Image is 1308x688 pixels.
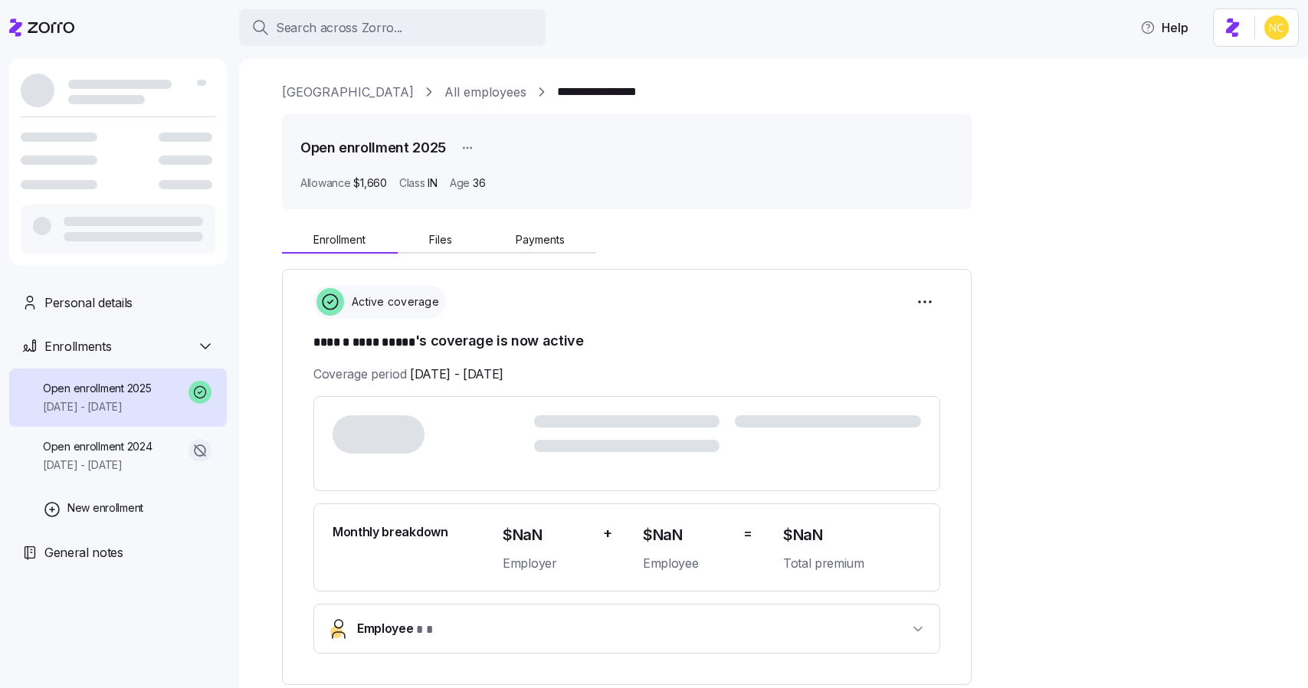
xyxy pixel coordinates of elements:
span: [DATE] - [DATE] [43,457,152,473]
img: e03b911e832a6112bf72643c5874f8d8 [1264,15,1289,40]
span: + [603,523,612,545]
span: [DATE] - [DATE] [43,399,151,414]
span: Employer [503,554,591,573]
span: IN [428,175,437,191]
span: Class [399,175,425,191]
span: Age [450,175,470,191]
span: Allowance [300,175,350,191]
span: Personal details [44,293,133,313]
span: 36 [473,175,485,191]
h1: Open enrollment 2025 [300,138,446,157]
h1: 's coverage is now active [313,331,940,352]
span: $NaN [643,523,731,548]
span: General notes [44,543,123,562]
span: Total premium [783,554,921,573]
span: Active coverage [347,294,439,310]
span: $1,660 [353,175,386,191]
span: $NaN [783,523,921,548]
a: [GEOGRAPHIC_DATA] [282,83,414,102]
button: Employee* * [314,604,939,653]
a: All employees [444,83,526,102]
span: Monthly breakdown [333,523,448,542]
span: Payments [516,234,565,245]
span: [DATE] - [DATE] [410,365,503,384]
span: Open enrollment 2024 [43,439,152,454]
span: Open enrollment 2025 [43,381,151,396]
span: Employee [643,554,731,573]
span: Enrollments [44,337,111,356]
span: = [743,523,752,545]
span: Employee [357,619,433,640]
button: Help [1128,12,1201,43]
span: Coverage period [313,365,503,384]
span: $NaN [503,523,591,548]
span: Files [429,234,452,245]
span: Search across Zorro... [276,18,402,38]
span: New enrollment [67,500,143,516]
button: Search across Zorro... [239,9,546,46]
span: Enrollment [313,234,366,245]
span: Help [1140,18,1188,37]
